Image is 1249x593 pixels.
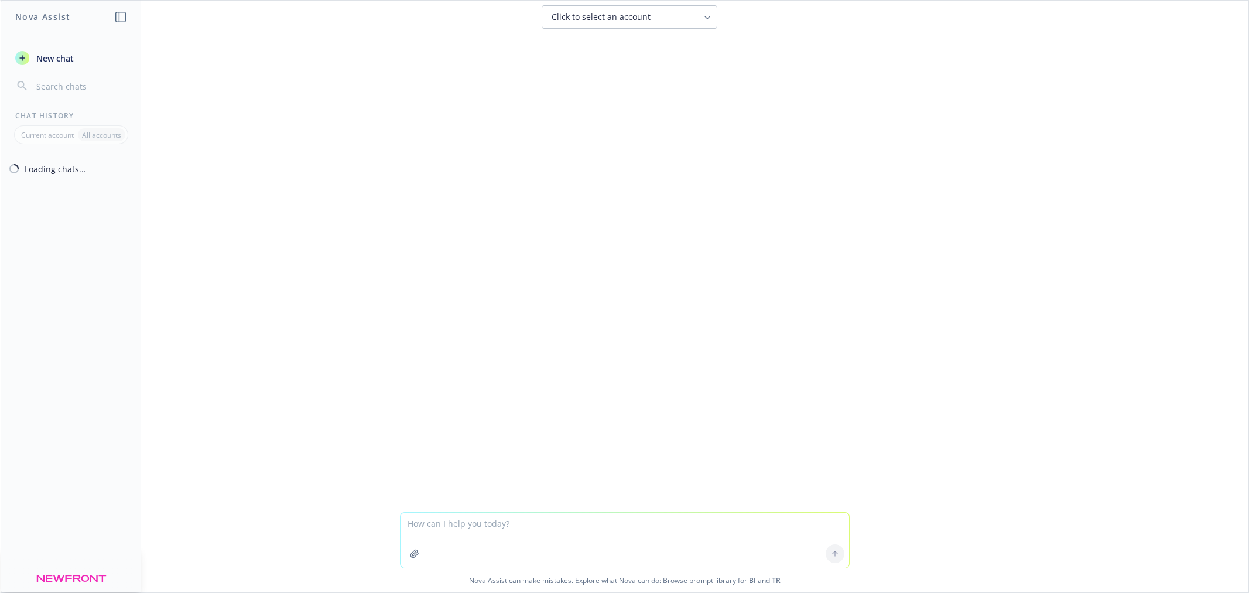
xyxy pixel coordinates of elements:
[552,11,651,23] span: Click to select an account
[15,11,70,23] h1: Nova Assist
[21,130,74,140] p: Current account
[82,130,121,140] p: All accounts
[34,78,127,94] input: Search chats
[749,575,756,585] a: BI
[34,52,74,64] span: New chat
[1,111,141,121] div: Chat History
[772,575,781,585] a: TR
[5,568,1244,592] span: Nova Assist can make mistakes. Explore what Nova can do: Browse prompt library for and
[1,158,141,179] button: Loading chats...
[542,5,717,29] button: Click to select an account
[11,47,132,69] button: New chat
